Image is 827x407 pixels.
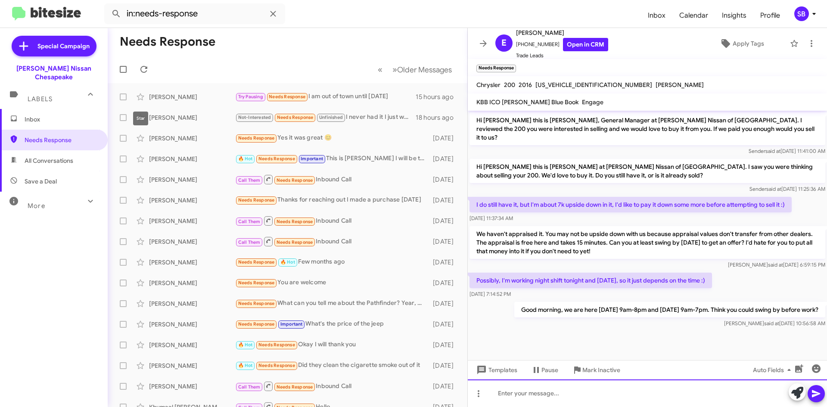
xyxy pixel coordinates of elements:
span: Pause [541,362,558,378]
div: [DATE] [429,134,460,143]
span: KBB ICO [PERSON_NAME] Blue Book [476,98,578,106]
div: [DATE] [429,237,460,246]
span: 🔥 Hot [238,156,253,162]
button: Templates [468,362,524,378]
div: Okay I will thank you [235,340,429,350]
div: [PERSON_NAME] [149,382,235,391]
button: Previous [373,61,388,78]
span: Needs Response [25,136,98,144]
div: [DATE] [429,217,460,225]
div: Inbound Call [235,174,429,185]
div: [DATE] [429,341,460,349]
span: [PERSON_NAME] [656,81,704,89]
div: 15 hours ago [416,93,460,101]
div: [PERSON_NAME] [149,299,235,308]
span: Templates [475,362,517,378]
h1: Needs Response [120,35,215,49]
div: [DATE] [429,196,460,205]
div: Few months ago [235,257,429,267]
div: [DATE] [429,175,460,184]
span: Call Them [238,239,261,245]
span: Important [280,321,303,327]
div: [PERSON_NAME] [149,134,235,143]
button: Mark Inactive [565,362,627,378]
span: Call Them [238,219,261,224]
div: [PERSON_NAME] [149,196,235,205]
p: Good morning, we are here [DATE] 9am-8pm and [DATE] 9am-7pm. Think you could swing by before work? [514,302,825,317]
span: said at [768,261,783,268]
span: Important [301,156,323,162]
span: Mark Inactive [582,362,620,378]
span: Needs Response [277,219,313,224]
span: Special Campaign [37,42,90,50]
span: » [392,64,397,75]
input: Search [104,3,285,24]
p: We haven't appraised it. You may not be upside down with us because appraisal values don't transf... [469,226,825,259]
div: Did they clean the cigarette smoke out of it [235,360,429,370]
span: Call Them [238,384,261,390]
span: 🔥 Hot [238,363,253,368]
div: Inbound Call [235,381,429,391]
span: [PERSON_NAME] [516,28,608,38]
span: [US_VEHICLE_IDENTIFICATION_NUMBER] [535,81,652,89]
span: Chrysler [476,81,501,89]
button: Pause [524,362,565,378]
div: [PERSON_NAME] [149,155,235,163]
div: [PERSON_NAME] [149,93,235,101]
span: 200 [504,81,515,89]
p: Hi [PERSON_NAME] this is [PERSON_NAME], General Manager at [PERSON_NAME] Nissan of [GEOGRAPHIC_DA... [469,112,825,145]
button: Apply Tags [697,36,786,51]
a: Calendar [672,3,715,28]
span: Older Messages [397,65,452,75]
span: Inbox [25,115,98,124]
span: More [28,202,45,210]
div: [PERSON_NAME] [149,320,235,329]
div: What can you tell me about the Pathfinder? Year, mileage, interior color, outside color? [235,298,429,308]
span: Needs Response [238,197,275,203]
span: [PHONE_NUMBER] [516,38,608,51]
button: Next [387,61,457,78]
span: Needs Response [277,384,313,390]
div: I never had it I just wanted to kbb the car [235,112,416,122]
span: All Conversations [25,156,73,165]
a: Open in CRM [563,38,608,51]
span: « [378,64,382,75]
button: SB [787,6,818,21]
a: Special Campaign [12,36,96,56]
a: Profile [753,3,787,28]
div: [DATE] [429,279,460,287]
div: [PERSON_NAME] [149,113,235,122]
span: Needs Response [238,280,275,286]
div: [DATE] [429,320,460,329]
span: Trade Leads [516,51,608,60]
span: said at [764,320,779,326]
span: 🔥 Hot [280,259,295,265]
span: Unfinished [319,115,343,120]
span: said at [766,186,781,192]
span: Needs Response [277,177,313,183]
div: [PERSON_NAME] [149,341,235,349]
a: Inbox [641,3,672,28]
div: 18 hours ago [416,113,460,122]
small: Needs Response [476,65,516,72]
div: Thanks for reaching out I made a purchase [DATE] [235,195,429,205]
div: What's the price of the jeep [235,319,429,329]
span: Needs Response [258,342,295,348]
p: I do still have it, but I'm about 7k upside down in it, I'd like to pay it down some more before ... [469,197,792,212]
div: Yes it was great 😊 [235,133,429,143]
span: Try Pausing [238,94,263,99]
div: [DATE] [429,361,460,370]
a: Insights [715,3,753,28]
span: Needs Response [277,115,314,120]
div: SB [794,6,809,21]
span: Save a Deal [25,177,57,186]
div: [PERSON_NAME] [149,258,235,267]
span: Auto Fields [753,362,794,378]
div: [DATE] [429,382,460,391]
p: Possibly, I'm working night shift tonight and [DATE], so it just depends on the time :) [469,273,712,288]
span: Call Them [238,177,261,183]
